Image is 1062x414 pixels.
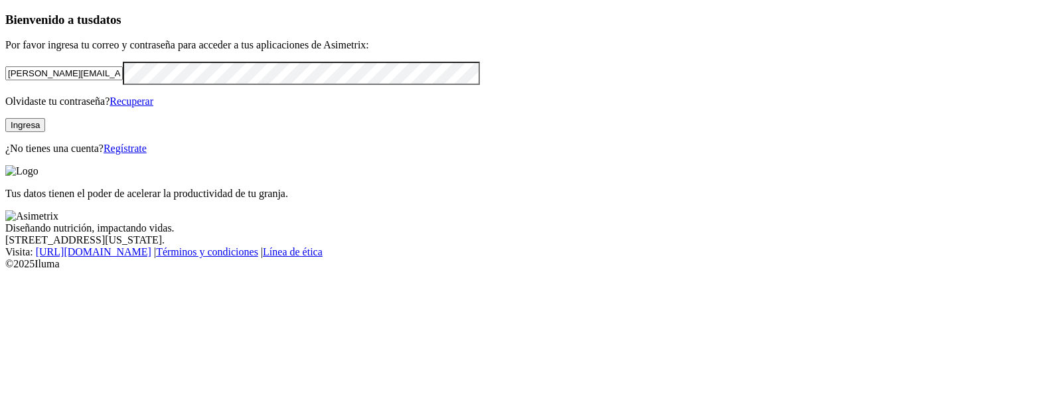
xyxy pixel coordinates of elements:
[5,39,1057,51] p: Por favor ingresa tu correo y contraseña para acceder a tus aplicaciones de Asimetrix:
[104,143,147,154] a: Regístrate
[5,246,1057,258] div: Visita : | |
[5,66,123,80] input: Tu correo
[36,246,151,257] a: [URL][DOMAIN_NAME]
[5,165,38,177] img: Logo
[5,222,1057,234] div: Diseñando nutrición, impactando vidas.
[93,13,121,27] span: datos
[5,143,1057,155] p: ¿No tienes una cuenta?
[156,246,258,257] a: Términos y condiciones
[5,118,45,132] button: Ingresa
[263,246,323,257] a: Línea de ética
[5,258,1057,270] div: © 2025 Iluma
[5,188,1057,200] p: Tus datos tienen el poder de acelerar la productividad de tu granja.
[5,210,58,222] img: Asimetrix
[110,96,153,107] a: Recuperar
[5,13,1057,27] h3: Bienvenido a tus
[5,96,1057,107] p: Olvidaste tu contraseña?
[5,234,1057,246] div: [STREET_ADDRESS][US_STATE].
